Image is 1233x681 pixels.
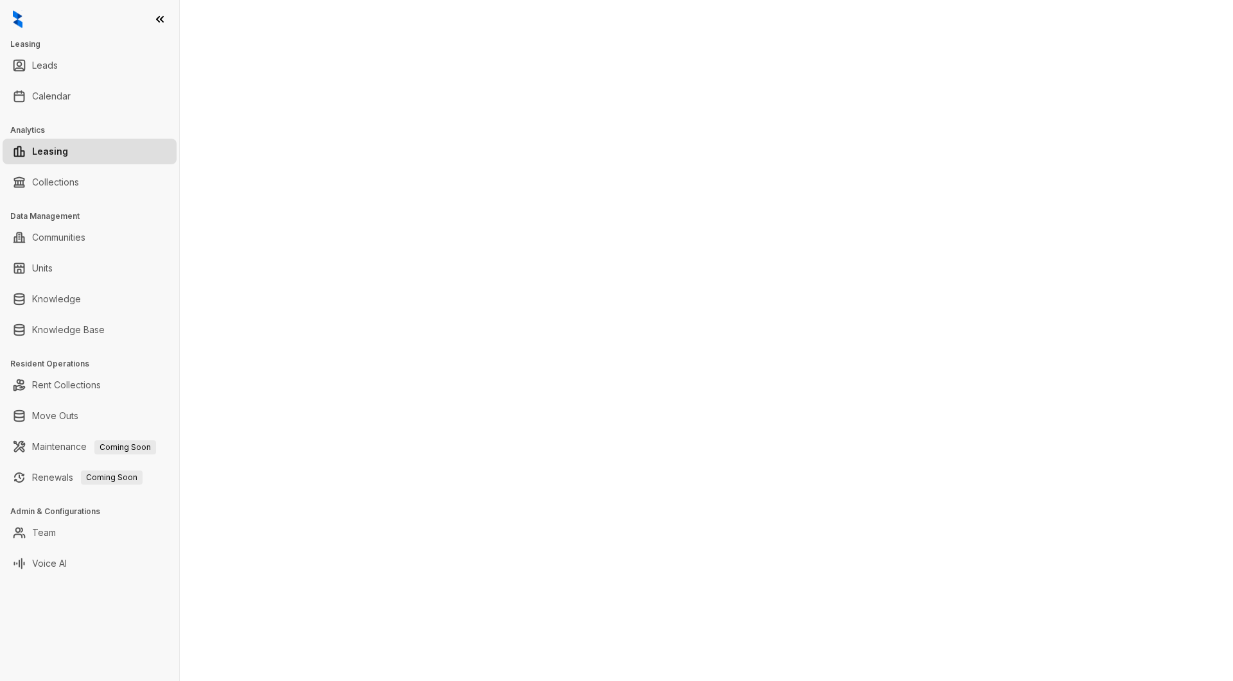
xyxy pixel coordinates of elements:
[32,225,85,250] a: Communities
[3,434,177,460] li: Maintenance
[10,211,179,222] h3: Data Management
[3,255,177,281] li: Units
[3,317,177,343] li: Knowledge Base
[32,53,58,78] a: Leads
[10,125,179,136] h3: Analytics
[3,139,177,164] li: Leasing
[10,506,179,517] h3: Admin & Configurations
[32,139,68,164] a: Leasing
[13,10,22,28] img: logo
[10,358,179,370] h3: Resident Operations
[32,465,143,490] a: RenewalsComing Soon
[32,403,78,429] a: Move Outs
[32,83,71,109] a: Calendar
[3,169,177,195] li: Collections
[32,169,79,195] a: Collections
[3,551,177,576] li: Voice AI
[32,520,56,546] a: Team
[32,255,53,281] a: Units
[3,83,177,109] li: Calendar
[3,372,177,398] li: Rent Collections
[3,53,177,78] li: Leads
[3,465,177,490] li: Renewals
[3,286,177,312] li: Knowledge
[3,403,177,429] li: Move Outs
[32,372,101,398] a: Rent Collections
[32,317,105,343] a: Knowledge Base
[32,551,67,576] a: Voice AI
[94,440,156,454] span: Coming Soon
[32,286,81,312] a: Knowledge
[81,470,143,485] span: Coming Soon
[3,520,177,546] li: Team
[3,225,177,250] li: Communities
[10,39,179,50] h3: Leasing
